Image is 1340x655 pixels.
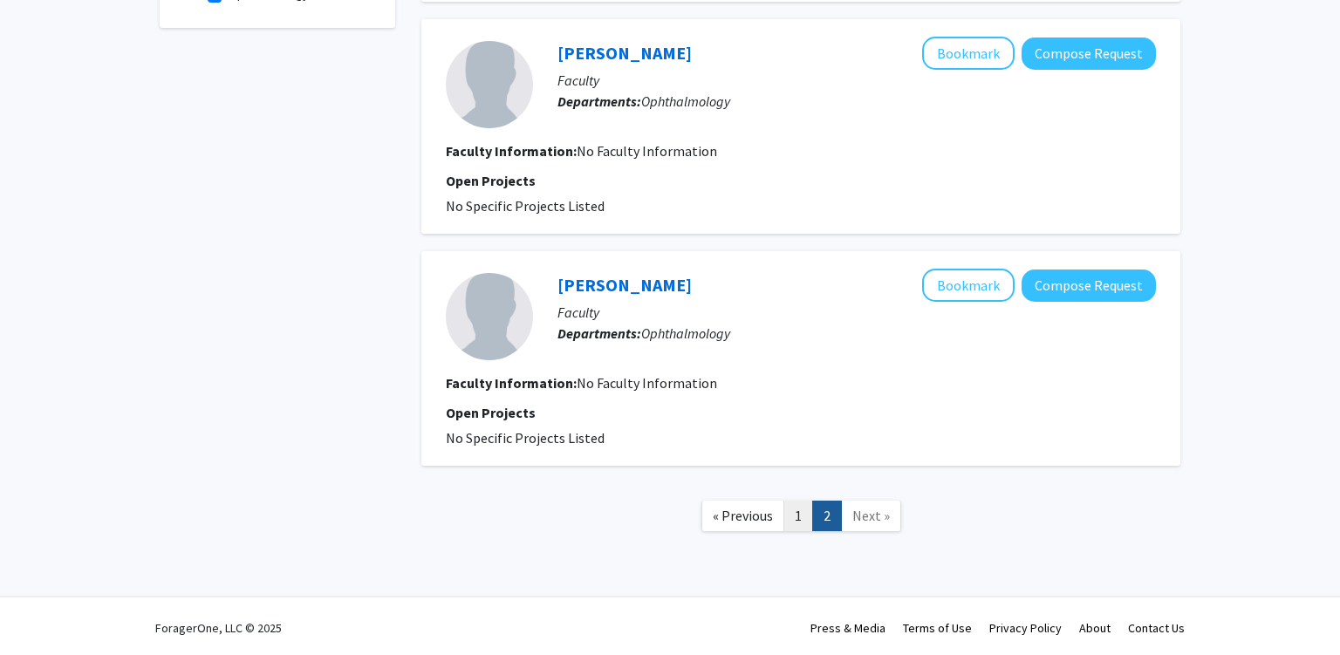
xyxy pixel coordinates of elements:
[577,374,717,392] span: No Faculty Information
[713,507,773,524] span: « Previous
[812,501,842,531] a: 2
[852,507,890,524] span: Next »
[641,324,730,342] span: Ophthalmology
[1079,620,1111,636] a: About
[783,501,813,531] a: 1
[557,70,1156,91] p: Faculty
[577,142,717,160] span: No Faculty Information
[421,483,1180,554] nav: Page navigation
[701,501,784,531] a: Previous
[1128,620,1185,636] a: Contact Us
[446,374,577,392] b: Faculty Information:
[557,324,641,342] b: Departments:
[841,501,901,531] a: Next Page
[1022,270,1156,302] button: Compose Request to Shahin Hallaj
[641,92,730,110] span: Ophthalmology
[557,274,692,296] a: [PERSON_NAME]
[446,429,605,447] span: No Specific Projects Listed
[1022,38,1156,70] button: Compose Request to Yoshihiro Yonekawa
[989,620,1062,636] a: Privacy Policy
[557,42,692,64] a: [PERSON_NAME]
[446,142,577,160] b: Faculty Information:
[446,197,605,215] span: No Specific Projects Listed
[13,577,74,642] iframe: Chat
[922,269,1015,302] button: Add Shahin Hallaj to Bookmarks
[810,620,885,636] a: Press & Media
[922,37,1015,70] button: Add Yoshihiro Yonekawa to Bookmarks
[557,302,1156,323] p: Faculty
[446,170,1156,191] p: Open Projects
[557,92,641,110] b: Departments:
[903,620,972,636] a: Terms of Use
[446,402,1156,423] p: Open Projects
